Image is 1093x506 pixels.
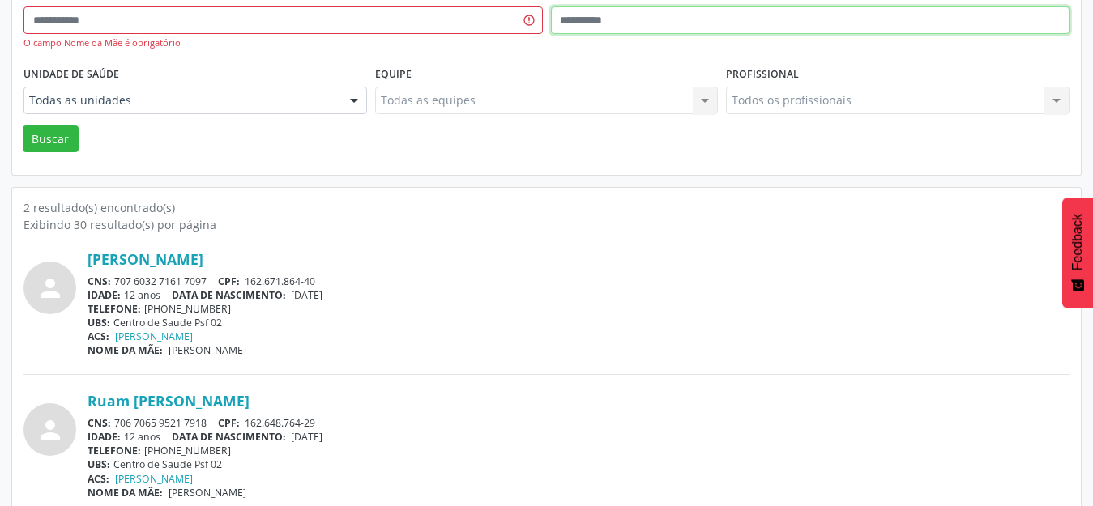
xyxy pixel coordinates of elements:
a: [PERSON_NAME] [88,250,203,268]
span: ACS: [88,472,109,486]
div: Centro de Saude Psf 02 [88,316,1070,330]
span: IDADE: [88,430,121,444]
span: 162.671.864-40 [245,274,315,288]
span: [PERSON_NAME] [169,343,246,357]
div: 2 resultado(s) encontrado(s) [23,199,1070,216]
div: 707 6032 7161 7097 [88,274,1070,288]
label: Equipe [375,62,412,87]
span: [PERSON_NAME] [169,486,246,500]
span: CNS: [88,274,111,288]
a: [PERSON_NAME] [115,330,193,343]
div: Centro de Saude Psf 02 [88,457,1070,471]
span: UBS: [88,457,110,471]
span: NOME DA MÃE: [88,486,163,500]
span: DATA DE NASCIMENTO: [172,288,286,302]
span: TELEFONE: [88,444,141,457]
i: person [36,274,65,303]
span: CPF: [218,416,240,430]
span: IDADE: [88,288,121,302]
span: UBS: [88,316,110,330]
div: [PHONE_NUMBER] [88,444,1070,457]
a: [PERSON_NAME] [115,472,193,486]
span: CNS: [88,416,111,430]
span: DATA DE NASCIMENTO: [172,430,286,444]
label: Unidade de saúde [23,62,119,87]
span: NOME DA MÃE: [88,343,163,357]
a: Ruam [PERSON_NAME] [88,392,250,410]
div: [PHONE_NUMBER] [88,302,1070,316]
span: [DATE] [291,288,322,302]
span: Todas as unidades [29,92,334,108]
span: Feedback [1070,214,1085,270]
span: CPF: [218,274,240,288]
div: Exibindo 30 resultado(s) por página [23,216,1070,233]
button: Feedback - Mostrar pesquisa [1062,198,1093,308]
i: person [36,415,65,444]
span: 162.648.764-29 [245,416,315,430]
label: Profissional [726,62,799,87]
span: ACS: [88,330,109,343]
div: 12 anos [88,288,1070,302]
div: 12 anos [88,430,1070,444]
div: O campo Nome da Mãe é obrigatório [23,36,543,50]
button: Buscar [23,125,79,153]
span: TELEFONE: [88,302,141,316]
span: [DATE] [291,430,322,444]
div: 706 7065 9521 7918 [88,416,1070,430]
